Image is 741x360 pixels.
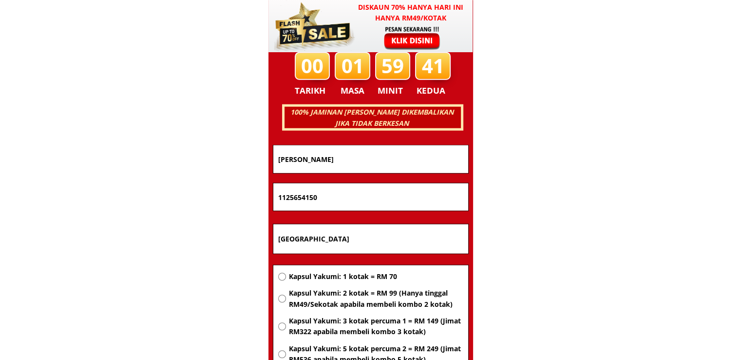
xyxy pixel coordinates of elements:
[295,84,336,98] h3: TARIKH
[276,183,466,211] input: Nombor Telefon Bimbit
[288,316,463,338] span: Kapsul Yakumi: 3 kotak percuma 1 = RM 149 (Jimat RM322 apabila membeli kombo 3 kotak)
[336,84,369,98] h3: MASA
[288,271,463,282] span: Kapsul Yakumi: 1 kotak = RM 70
[276,224,466,254] input: Alamat
[417,84,448,98] h3: KEDUA
[378,84,407,98] h3: MINIT
[283,107,460,129] h3: 100% JAMINAN [PERSON_NAME] DIKEMBALIKAN JIKA TIDAK BERKESAN
[276,145,466,173] input: Nama penuh
[288,288,463,310] span: Kapsul Yakumi: 2 kotak = RM 99 (Hanya tinggal RM49/Sekotak apabila membeli kombo 2 kotak)
[349,2,473,24] h3: Diskaun 70% hanya hari ini hanya RM49/kotak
